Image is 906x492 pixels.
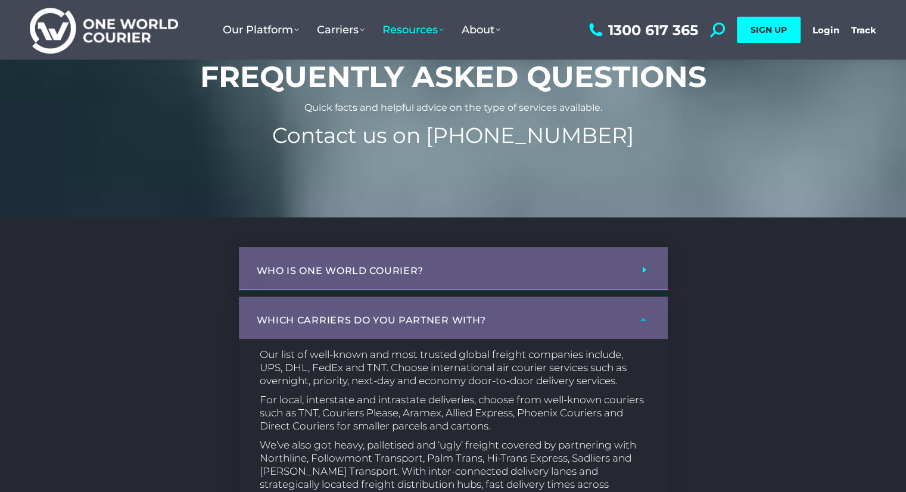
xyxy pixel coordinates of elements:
p: Our list of well-known and most trusted global freight companies include, UPS, DHL, FedEx and TNT... [260,348,647,387]
div: Which carriers do you partner with? [239,297,668,339]
div: Who is One World Courier? [239,247,668,290]
img: One World Courier [30,6,178,54]
a: Carriers [308,11,373,48]
span: SIGN UP [751,24,787,35]
span: About [462,23,500,36]
p: For local, interstate and intrastate deliveries, choose from well-known couriers such as TNT, Cou... [260,393,647,432]
a: Our Platform [214,11,308,48]
p: Contact us on [PHONE_NUMBER] [18,124,888,146]
a: Resources [373,11,453,48]
h1: Frequently Asked Questions [18,62,888,91]
a: 1300 617 365 [586,23,698,38]
a: Login [812,24,839,36]
p: Quick facts and helpful advice on the type of services available. [18,103,888,113]
a: Track [851,24,876,36]
span: Carriers [317,23,365,36]
span: Our Platform [223,23,299,36]
span: Resources [382,23,444,36]
a: Who is One World Courier? [257,265,424,276]
a: About [453,11,509,48]
a: Which carriers do you partner with? [257,314,487,326]
a: SIGN UP [737,17,801,43]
